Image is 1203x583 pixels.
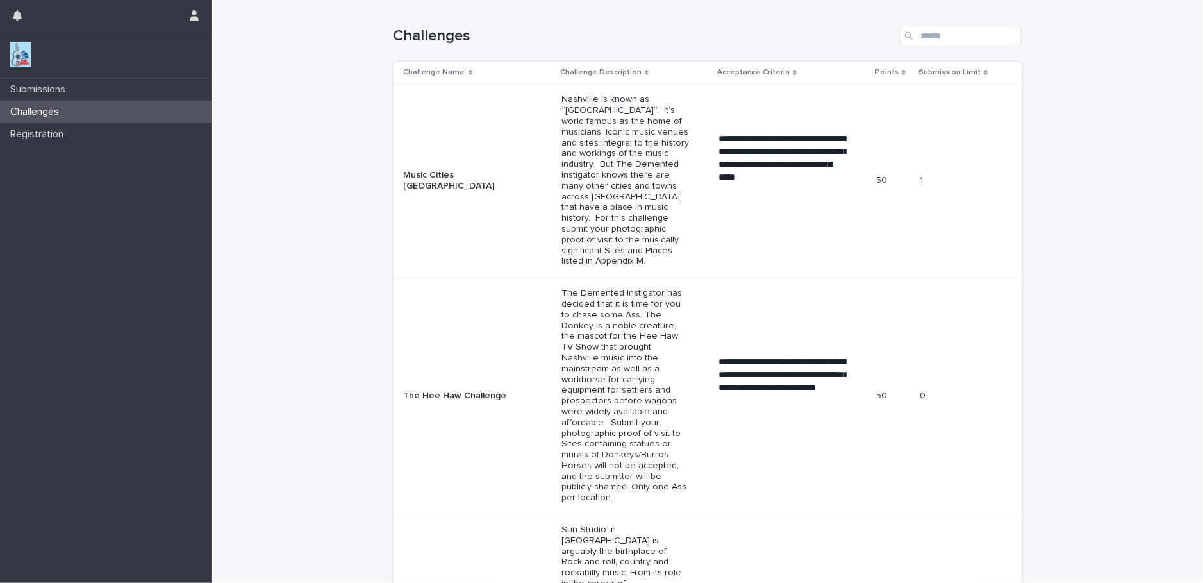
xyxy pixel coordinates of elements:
[560,65,642,80] p: Challenge Description
[717,65,790,80] p: Acceptance Criteria
[5,83,76,96] p: Submissions
[394,27,895,46] h1: Challenges
[920,391,1000,401] p: 0
[404,391,532,401] p: The Hee Haw Challenge
[876,388,890,401] p: 50
[918,65,981,80] p: Submission Limit
[875,65,899,80] p: Points
[900,26,1022,46] input: Search
[404,170,532,192] p: Music Cities [GEOGRAPHIC_DATA]
[394,84,1022,278] tr: Music Cities [GEOGRAPHIC_DATA]Nashville is known as “[GEOGRAPHIC_DATA]”. It’s world famous as the...
[10,42,31,67] img: jxsLJbdS1eYBI7rVAS4p
[561,288,690,503] p: The Demented Instigator has decided that it is time for you to chase some Ass. The Donkey is a no...
[876,173,890,186] p: 50
[404,65,465,80] p: Challenge Name
[5,128,74,140] p: Registration
[5,106,69,118] p: Challenges
[920,175,1000,186] p: 1
[394,278,1022,514] tr: The Hee Haw ChallengeThe Demented Instigator has decided that it is time for you to chase some As...
[561,94,690,267] p: Nashville is known as “[GEOGRAPHIC_DATA]”. It’s world famous as the home of musicians, iconic mus...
